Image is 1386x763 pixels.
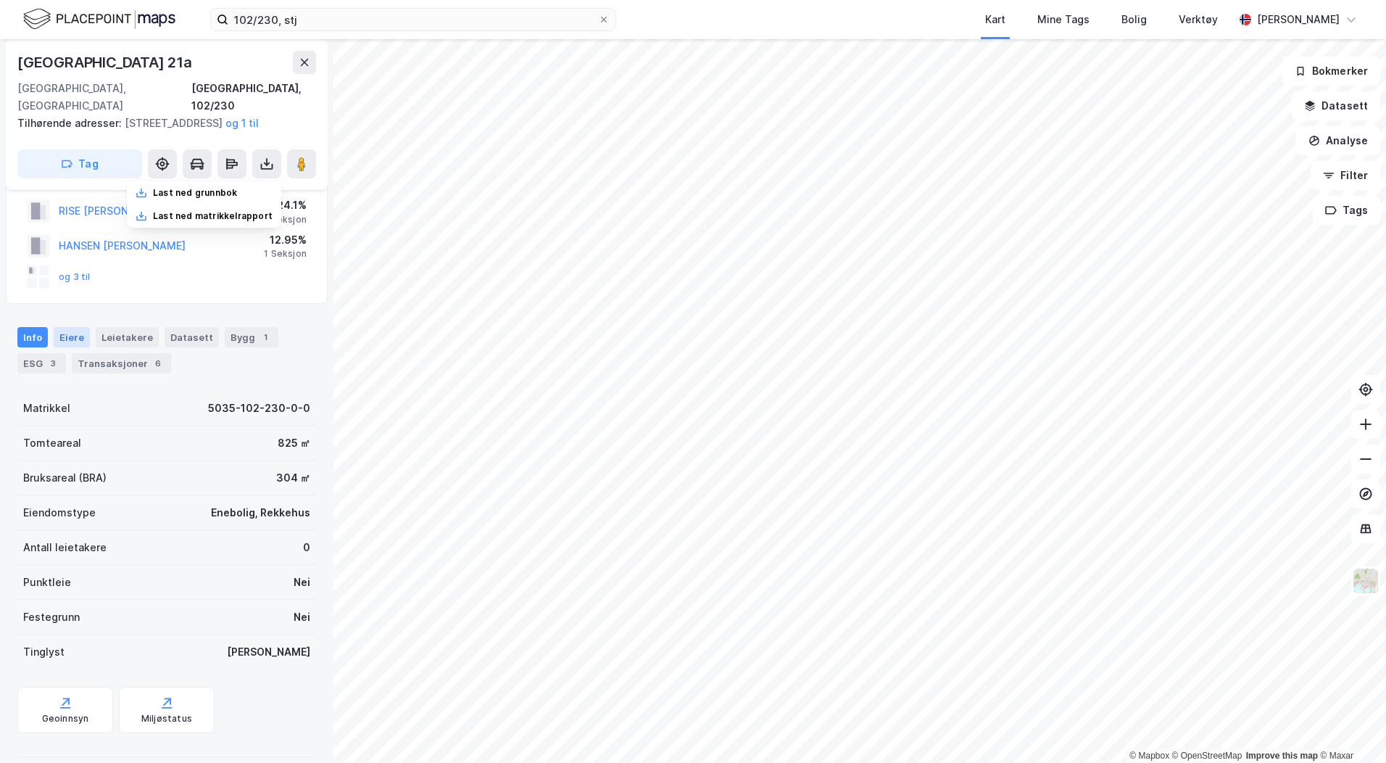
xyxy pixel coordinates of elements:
button: Analyse [1296,126,1380,155]
div: [PERSON_NAME] [227,643,310,661]
div: Tomteareal [23,434,81,452]
div: 5035-102-230-0-0 [208,400,310,417]
div: 3 [46,356,60,371]
button: Filter [1311,161,1380,190]
div: Antall leietakere [23,539,107,556]
div: Miljøstatus [141,713,192,725]
div: Datasett [165,327,219,347]
div: Nei [294,574,310,591]
div: Nei [294,609,310,626]
div: 12.95% [264,231,307,249]
button: Tag [17,149,142,178]
div: Festegrunn [23,609,80,626]
div: Last ned grunnbok [153,187,237,199]
div: ESG [17,353,66,374]
div: Bolig [1121,11,1147,28]
div: Mine Tags [1037,11,1090,28]
div: Kart [985,11,1005,28]
div: 0 [303,539,310,556]
div: Info [17,327,48,347]
img: logo.f888ab2527a4732fd821a326f86c7f29.svg [23,7,175,32]
div: Bygg [225,327,278,347]
a: Mapbox [1129,751,1169,761]
input: Søk på adresse, matrikkel, gårdeiere, leietakere eller personer [228,9,598,30]
iframe: Chat Widget [1314,693,1386,763]
div: [STREET_ADDRESS] [17,115,304,132]
div: 1 [258,330,273,345]
div: 1 Seksjon [264,248,307,260]
div: Eiere [54,327,90,347]
div: Leietakere [96,327,159,347]
div: [GEOGRAPHIC_DATA] 21a [17,51,195,74]
img: Z [1352,567,1379,595]
div: Punktleie [23,574,71,591]
div: Last ned matrikkelrapport [153,210,273,222]
div: Tinglyst [23,643,65,661]
div: 304 ㎡ [276,469,310,487]
div: Geoinnsyn [42,713,89,725]
div: Transaksjoner [72,353,171,374]
a: OpenStreetMap [1172,751,1242,761]
div: [PERSON_NAME] [1257,11,1340,28]
div: 1 Seksjon [264,214,307,226]
div: Verktøy [1179,11,1218,28]
div: Bruksareal (BRA) [23,469,107,487]
div: Enebolig, Rekkehus [211,504,310,521]
div: 825 ㎡ [278,434,310,452]
a: Improve this map [1246,751,1318,761]
button: Datasett [1292,91,1380,120]
div: Matrikkel [23,400,70,417]
span: Tilhørende adresser: [17,117,125,129]
div: [GEOGRAPHIC_DATA], 102/230 [191,80,316,115]
div: Eiendomstype [23,504,96,521]
div: 24.1% [264,197,307,214]
div: 6 [151,356,165,371]
div: [GEOGRAPHIC_DATA], [GEOGRAPHIC_DATA] [17,80,191,115]
button: Bokmerker [1282,57,1380,86]
div: Kontrollprogram for chat [1314,693,1386,763]
button: Tags [1313,196,1380,225]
